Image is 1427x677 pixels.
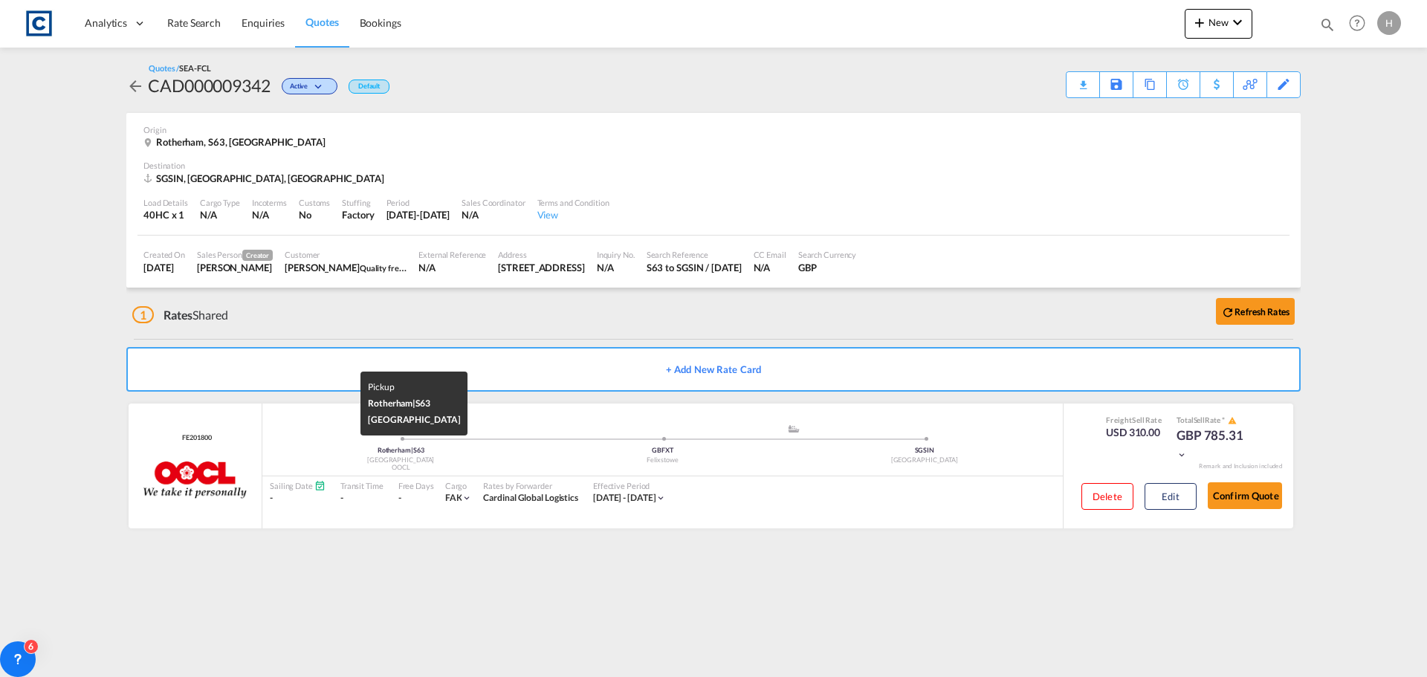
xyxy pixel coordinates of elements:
[242,250,273,261] span: Creator
[156,136,326,148] span: Rotherham, S63, [GEOGRAPHIC_DATA]
[398,480,434,491] div: Free Days
[1345,10,1370,36] span: Help
[1132,415,1145,424] span: Sell
[483,480,578,491] div: Rates by Forwarder
[647,261,742,274] div: S63 to SGSIN / 14 Aug 2025
[1100,72,1133,97] div: Save As Template
[412,398,415,409] span: |
[537,197,609,208] div: Terms and Condition
[398,492,401,505] div: -
[378,446,413,454] span: Rotherham
[342,197,374,208] div: Stuffing
[498,261,584,274] div: Building 131, Humber Enterprise Park, Mercury Aviation Way Brough, Hull , East Riding of Yorkshir...
[1177,415,1251,427] div: Total Rate
[537,208,609,221] div: View
[143,208,188,221] div: 40HC x 1
[785,425,803,433] md-icon: assets/icons/custom/ship-fill.svg
[143,197,188,208] div: Load Details
[340,492,384,505] div: -
[200,197,240,208] div: Cargo Type
[299,208,330,221] div: No
[418,261,486,274] div: N/A
[1191,13,1208,31] md-icon: icon-plus 400-fg
[178,433,211,443] span: FE201800
[462,493,472,503] md-icon: icon-chevron-down
[593,492,656,505] div: 01 Aug 2025 - 31 Aug 2025
[349,80,389,94] div: Default
[271,74,341,97] div: Change Status Here
[252,197,287,208] div: Incoterms
[597,261,635,274] div: N/A
[270,456,531,465] div: [GEOGRAPHIC_DATA]
[270,492,326,505] div: -
[143,160,1284,171] div: Destination
[148,74,271,97] div: CAD000009342
[179,63,210,73] span: SEA-FCL
[340,480,384,491] div: Transit Time
[386,208,450,221] div: 31 Aug 2025
[1106,415,1162,425] div: Freight Rate
[143,261,185,274] div: 14 Aug 2025
[798,249,857,260] div: Search Currency
[126,77,144,95] md-icon: icon-arrow-left
[483,492,578,503] span: Cardinal Global Logistics
[498,249,584,260] div: Address
[1319,16,1336,39] div: icon-magnify
[593,492,656,503] span: [DATE] - [DATE]
[143,172,388,185] div: SGSIN, Singapore, Asia Pacific
[462,197,525,208] div: Sales Coordinator
[282,78,337,94] div: Change Status Here
[126,347,1301,392] button: + Add New Rate Card
[22,7,56,40] img: 1fdb9190129311efbfaf67cbb4249bed.jpeg
[305,16,338,28] span: Quotes
[593,480,667,491] div: Effective Period
[1228,416,1237,425] md-icon: icon-alert
[368,398,415,409] span: Rotherham
[200,208,240,221] div: N/A
[1345,10,1377,37] div: Help
[360,262,429,273] span: Quality freight Hull
[285,249,407,260] div: Customer
[1081,483,1133,510] button: Delete
[1188,462,1293,470] div: Remark and Inclusion included
[132,306,154,323] span: 1
[483,492,578,505] div: Cardinal Global Logistics
[314,480,326,491] md-icon: Schedules Available
[143,124,1284,135] div: Origin
[368,379,460,395] div: Pickup
[299,197,330,208] div: Customs
[1145,483,1197,510] button: Edit
[311,83,329,91] md-icon: icon-chevron-down
[126,74,148,97] div: icon-arrow-left
[1074,72,1092,85] div: Quote PDF is not available at this time
[411,446,413,454] span: |
[754,261,786,274] div: N/A
[1377,11,1401,35] div: H
[445,480,473,491] div: Cargo
[754,249,786,260] div: CC Email
[462,208,525,221] div: N/A
[445,492,462,503] span: FAK
[1319,16,1336,33] md-icon: icon-magnify
[1229,13,1246,31] md-icon: icon-chevron-down
[85,16,127,30] span: Analytics
[197,261,273,274] div: Hannah Nutter
[415,398,430,409] span: S63
[270,480,326,491] div: Sailing Date
[132,307,228,323] div: Shared
[656,493,666,503] md-icon: icon-chevron-down
[360,16,401,29] span: Bookings
[1194,415,1206,424] span: Sell
[149,62,211,74] div: Quotes /SEA-FCL
[386,197,450,208] div: Period
[270,463,531,473] div: OOCL
[1226,415,1237,427] button: icon-alert
[1235,306,1290,317] b: Refresh Rates
[143,249,185,260] div: Created On
[167,16,221,29] span: Rate Search
[1220,415,1226,424] span: Subject to Remarks
[531,456,793,465] div: Felixstowe
[164,308,193,322] span: Rates
[342,208,374,221] div: Factory Stuffing
[647,249,742,260] div: Search Reference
